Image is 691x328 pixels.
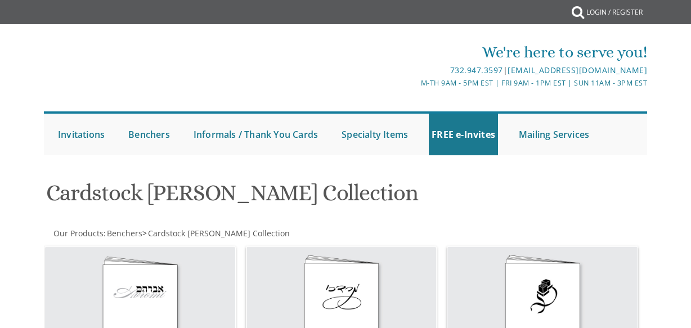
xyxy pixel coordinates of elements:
[516,114,592,155] a: Mailing Services
[245,77,647,89] div: M-Th 9am - 5pm EST | Fri 9am - 1pm EST | Sun 11am - 3pm EST
[450,65,503,75] a: 732.947.3597
[245,64,647,77] div: |
[107,228,142,239] span: Benchers
[508,65,647,75] a: [EMAIL_ADDRESS][DOMAIN_NAME]
[44,228,345,239] div: :
[142,228,290,239] span: >
[245,41,647,64] div: We're here to serve you!
[46,181,440,214] h1: Cardstock [PERSON_NAME] Collection
[52,228,104,239] a: Our Products
[339,114,411,155] a: Specialty Items
[55,114,107,155] a: Invitations
[191,114,321,155] a: Informals / Thank You Cards
[429,114,498,155] a: FREE e-Invites
[147,228,290,239] a: Cardstock [PERSON_NAME] Collection
[148,228,290,239] span: Cardstock [PERSON_NAME] Collection
[106,228,142,239] a: Benchers
[125,114,173,155] a: Benchers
